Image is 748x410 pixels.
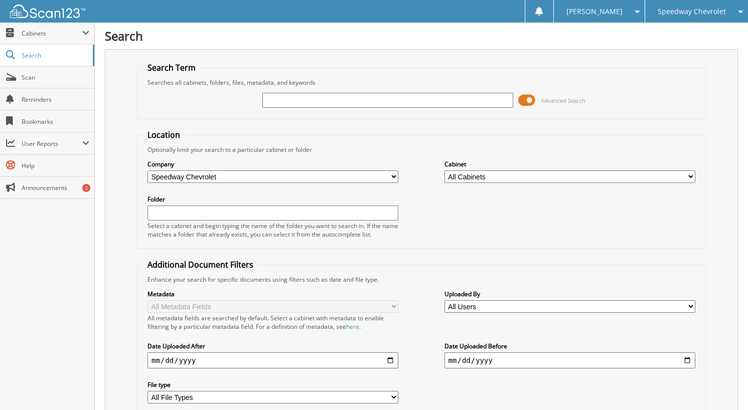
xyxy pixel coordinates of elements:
[346,322,359,331] a: here
[444,342,695,350] label: Date Uploaded Before
[541,97,585,104] span: Advanced Search
[147,195,398,203] label: Folder
[147,352,398,368] input: start
[10,5,85,18] img: scan123-logo-white.svg
[566,9,623,15] span: [PERSON_NAME]
[147,314,398,331] div: All metadata fields are searched by default. Select a cabinet with metadata to enable filtering b...
[444,160,695,168] label: Cabinet
[22,73,89,82] span: Scan
[147,380,398,389] label: File type
[22,29,82,38] span: Cabinets
[142,145,700,154] div: Optionally limit your search to a particular cabinet or folder
[105,28,738,44] h1: Search
[658,9,726,15] span: Speedway Chevrolet
[147,160,398,168] label: Company
[444,352,695,368] input: end
[22,139,82,148] span: User Reports
[147,342,398,350] label: Date Uploaded After
[444,290,695,298] label: Uploaded By
[22,117,89,126] span: Bookmarks
[142,259,258,270] legend: Additional Document Filters
[22,95,89,104] span: Reminders
[22,51,88,60] span: Search
[147,222,398,239] div: Select a cabinet and begin typing the name of the folder you want to search in. If the name match...
[142,62,201,73] legend: Search Term
[22,161,89,170] span: Help
[142,275,700,284] div: Enhance your search for specific documents using filters such as date and file type.
[142,78,700,87] div: Searches all cabinets, folders, files, metadata, and keywords
[82,184,90,192] div: 2
[147,290,398,298] label: Metadata
[142,129,185,140] legend: Location
[22,183,89,192] span: Announcements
